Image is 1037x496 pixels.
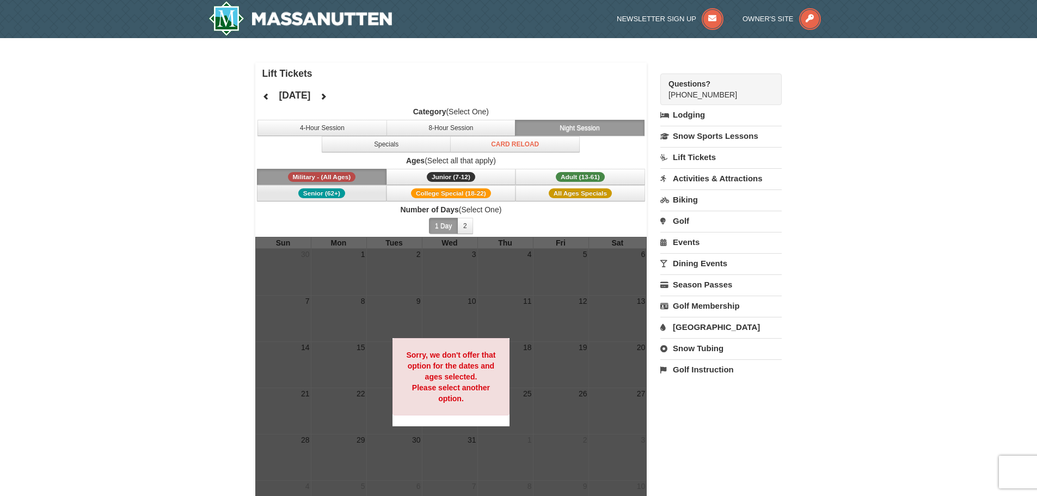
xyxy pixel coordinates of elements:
button: Card Reload [450,136,580,152]
button: 2 [457,218,473,234]
a: Events [660,232,782,252]
strong: Questions? [668,79,710,88]
span: Military - (All Ages) [288,172,356,182]
button: 4-Hour Session [257,120,387,136]
a: Snow Tubing [660,338,782,358]
label: (Select all that apply) [255,155,647,166]
a: Lift Tickets [660,147,782,167]
span: Newsletter Sign Up [617,15,696,23]
a: [GEOGRAPHIC_DATA] [660,317,782,337]
span: All Ages Specials [549,188,612,198]
strong: Number of Days [400,205,458,214]
img: Massanutten Resort Logo [208,1,392,36]
button: 1 Day [429,218,458,234]
button: Specials [322,136,451,152]
span: Adult (13-61) [556,172,605,182]
button: Military - (All Ages) [257,169,386,185]
button: Adult (13-61) [516,169,645,185]
button: Senior (62+) [257,185,386,201]
button: Night Session [515,120,645,136]
button: Junior (7-12) [386,169,516,185]
span: Junior (7-12) [427,172,475,182]
a: Dining Events [660,253,782,273]
h4: [DATE] [279,90,310,101]
span: Senior (62+) [298,188,345,198]
span: [PHONE_NUMBER] [668,78,762,99]
h4: Lift Tickets [262,68,647,79]
a: Golf Membership [660,296,782,316]
a: Golf Instruction [660,359,782,379]
a: Massanutten Resort [208,1,392,36]
span: College Special (18-22) [411,188,491,198]
strong: Sorry, we don't offer that option for the dates and ages selected. Please select another option. [406,351,495,403]
a: Golf [660,211,782,231]
strong: Category [413,107,446,116]
strong: Ages [406,156,425,165]
a: Snow Sports Lessons [660,126,782,146]
button: 8-Hour Session [386,120,516,136]
a: Newsletter Sign Up [617,15,723,23]
label: (Select One) [255,204,647,215]
button: All Ages Specials [516,185,645,201]
button: College Special (18-22) [386,185,516,201]
a: Season Passes [660,274,782,295]
a: Activities & Attractions [660,168,782,188]
span: Owner's Site [743,15,794,23]
a: Owner's Site [743,15,821,23]
label: (Select One) [255,106,647,117]
a: Biking [660,189,782,210]
a: Lodging [660,105,782,125]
